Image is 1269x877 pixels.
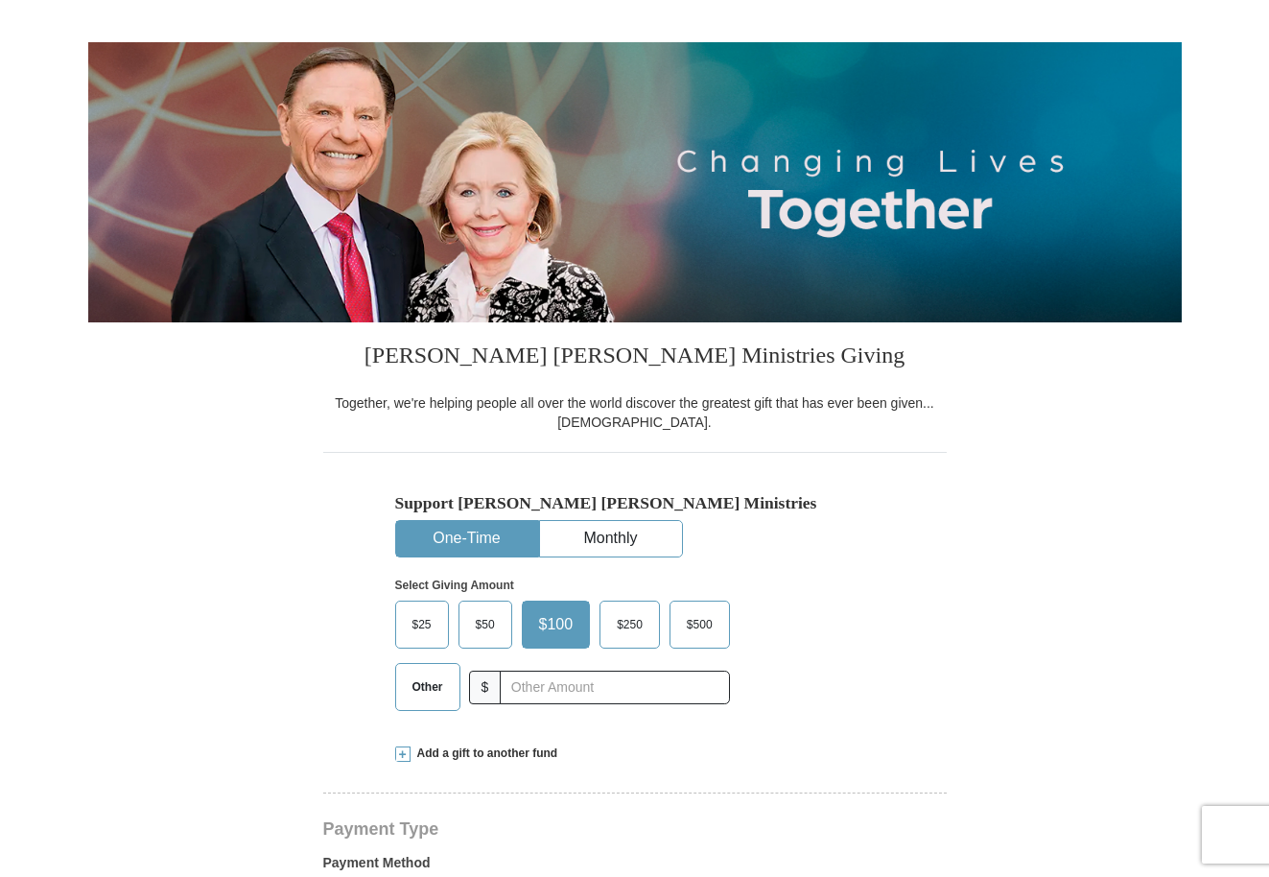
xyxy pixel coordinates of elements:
h4: Payment Type [323,821,947,837]
h5: Support [PERSON_NAME] [PERSON_NAME] Ministries [395,493,875,513]
input: Other Amount [500,671,729,704]
span: $50 [466,610,505,639]
span: $100 [529,610,583,639]
span: $500 [677,610,722,639]
button: Monthly [540,521,682,557]
span: $ [469,671,502,704]
button: One-Time [396,521,538,557]
div: Together, we're helping people all over the world discover the greatest gift that has ever been g... [323,393,947,432]
span: Other [403,673,453,701]
h3: [PERSON_NAME] [PERSON_NAME] Ministries Giving [323,322,947,393]
span: Add a gift to another fund [411,746,558,762]
span: $250 [607,610,652,639]
strong: Select Giving Amount [395,579,514,592]
span: $25 [403,610,441,639]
